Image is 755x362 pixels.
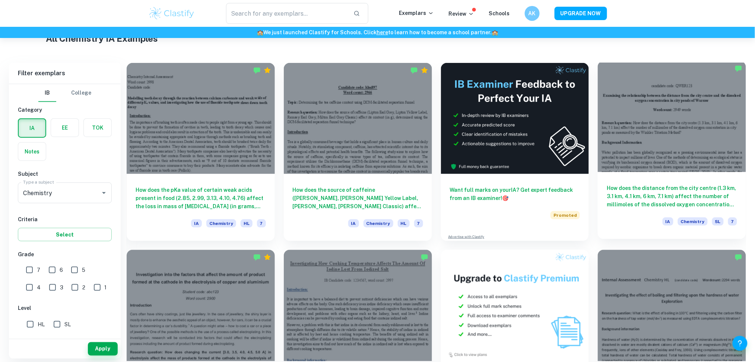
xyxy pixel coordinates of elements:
[38,320,45,328] span: HL
[18,170,112,178] h6: Subject
[257,29,263,35] span: 🏫
[414,219,423,228] span: 7
[46,32,709,45] h1: All Chemistry IA Examples
[441,63,589,241] a: Want full marks on yourIA? Get expert feedback from an IB examiner!PromotedAdvertise with Clastify
[37,266,40,274] span: 7
[18,106,112,114] h6: Category
[264,67,271,74] div: Premium
[18,143,46,161] button: Notes
[241,219,253,228] span: HL
[18,250,112,258] h6: Grade
[257,219,266,228] span: 7
[678,217,708,226] span: Chemistry
[18,304,112,312] h6: Level
[284,63,432,241] a: How does the source of caffeine ([PERSON_NAME], [PERSON_NAME] Yellow Label, [PERSON_NAME], [PERSO...
[71,84,91,102] button: College
[377,29,388,35] a: here
[399,9,434,17] p: Exemplars
[191,219,202,228] span: IA
[663,217,673,226] span: IA
[136,186,266,210] h6: How does the pKa value of certain weak acids present in food (2.85, 2.99, 3.13, 4.10, 4.76) affec...
[735,254,742,261] img: Marked
[9,63,121,84] h6: Filter exemplars
[449,10,474,18] p: Review
[441,250,589,361] img: Thumbnail
[398,219,410,228] span: HL
[99,188,109,198] button: Open
[38,84,56,102] button: IB
[555,7,607,20] button: UPGRADE NOW
[551,211,580,219] span: Promoted
[38,84,91,102] div: Filter type choice
[293,186,423,210] h6: How does the source of caffeine ([PERSON_NAME], [PERSON_NAME] Yellow Label, [PERSON_NAME], [PERSO...
[127,63,275,241] a: How does the pKa value of certain weak acids present in food (2.85, 2.99, 3.13, 4.10, 4.76) affec...
[421,254,428,261] img: Marked
[105,283,107,292] span: 1
[18,228,112,241] button: Select
[82,283,85,292] span: 2
[82,266,85,274] span: 5
[728,217,737,226] span: 7
[88,342,118,356] button: Apply
[51,119,79,137] button: EE
[84,119,111,137] button: TOK
[206,219,236,228] span: Chemistry
[525,6,540,21] button: AK
[410,67,418,74] img: Marked
[64,320,71,328] span: SL
[598,63,746,241] a: How does the distance from the city centre (1.3 km, 3.1 km, 4.1 km, 6 km, 7.1 km) affect the numb...
[421,67,428,74] div: Premium
[37,283,41,292] span: 4
[60,266,63,274] span: 6
[226,3,348,24] input: Search for any exemplars...
[364,219,393,228] span: Chemistry
[264,254,271,261] div: Premium
[253,67,261,74] img: Marked
[735,65,742,72] img: Marked
[253,254,261,261] img: Marked
[712,217,724,226] span: SL
[448,234,485,239] a: Advertise with Clastify
[489,10,510,16] a: Schools
[441,63,589,174] img: Thumbnail
[18,215,112,223] h6: Criteria
[450,186,580,202] h6: Want full marks on your IA ? Get expert feedback from an IB examiner!
[148,6,196,21] img: Clastify logo
[19,119,45,137] button: IA
[348,219,359,228] span: IA
[1,28,754,36] h6: We just launched Clastify for Schools. Click to learn how to become a school partner.
[60,283,63,292] span: 3
[492,29,498,35] span: 🏫
[502,195,509,201] span: 🎯
[23,179,54,185] label: Type a subject
[607,184,737,209] h6: How does the distance from the city centre (1.3 km, 3.1 km, 4.1 km, 6 km, 7.1 km) affect the numb...
[733,336,748,351] button: Help and Feedback
[528,9,536,18] h6: AK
